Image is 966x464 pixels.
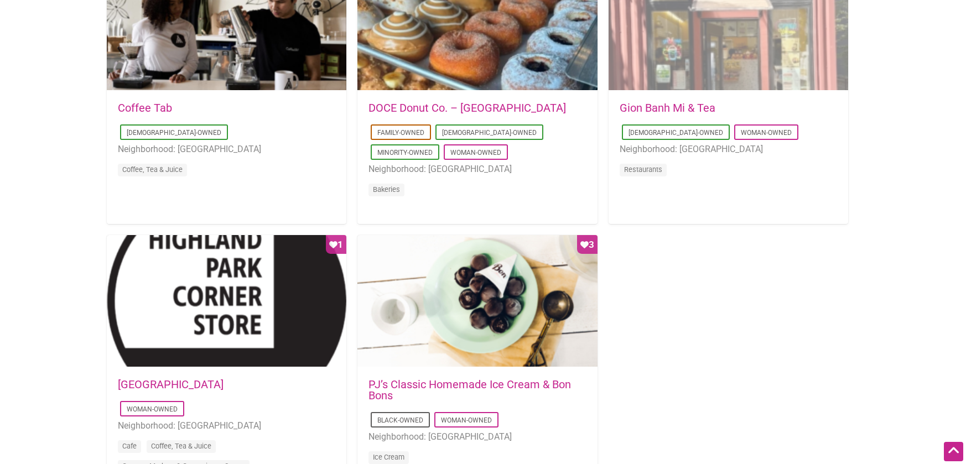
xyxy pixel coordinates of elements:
a: Coffee, Tea & Juice [151,442,211,450]
a: [DEMOGRAPHIC_DATA]-Owned [127,129,221,137]
a: Family-Owned [377,129,424,137]
a: Ice Cream [373,453,404,461]
li: Neighborhood: [GEOGRAPHIC_DATA] [620,142,837,157]
li: Neighborhood: [GEOGRAPHIC_DATA] [118,142,335,157]
a: [DEMOGRAPHIC_DATA]-Owned [629,129,723,137]
a: Restaurants [624,165,662,174]
li: Neighborhood: [GEOGRAPHIC_DATA] [368,162,586,176]
div: Scroll Back to Top [944,442,963,461]
a: Black-Owned [377,416,423,424]
li: Neighborhood: [GEOGRAPHIC_DATA] [368,430,586,444]
a: Coffee Tab [118,101,172,114]
a: Coffee, Tea & Juice [122,165,183,174]
a: Cafe [122,442,137,450]
a: Woman-Owned [450,149,501,157]
a: Minority-Owned [377,149,433,157]
a: DOCE Donut Co. – [GEOGRAPHIC_DATA] [368,101,566,114]
a: Woman-Owned [741,129,792,137]
a: Woman-Owned [127,405,178,413]
li: Neighborhood: [GEOGRAPHIC_DATA] [118,419,335,433]
a: Gion Banh Mi & Tea [620,101,715,114]
a: PJ’s Classic Homemade Ice Cream & Bon Bons [368,378,571,402]
a: Bakeries [373,185,400,194]
a: [DEMOGRAPHIC_DATA]-Owned [442,129,537,137]
a: [GEOGRAPHIC_DATA] [118,378,224,391]
a: Woman-Owned [441,416,492,424]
